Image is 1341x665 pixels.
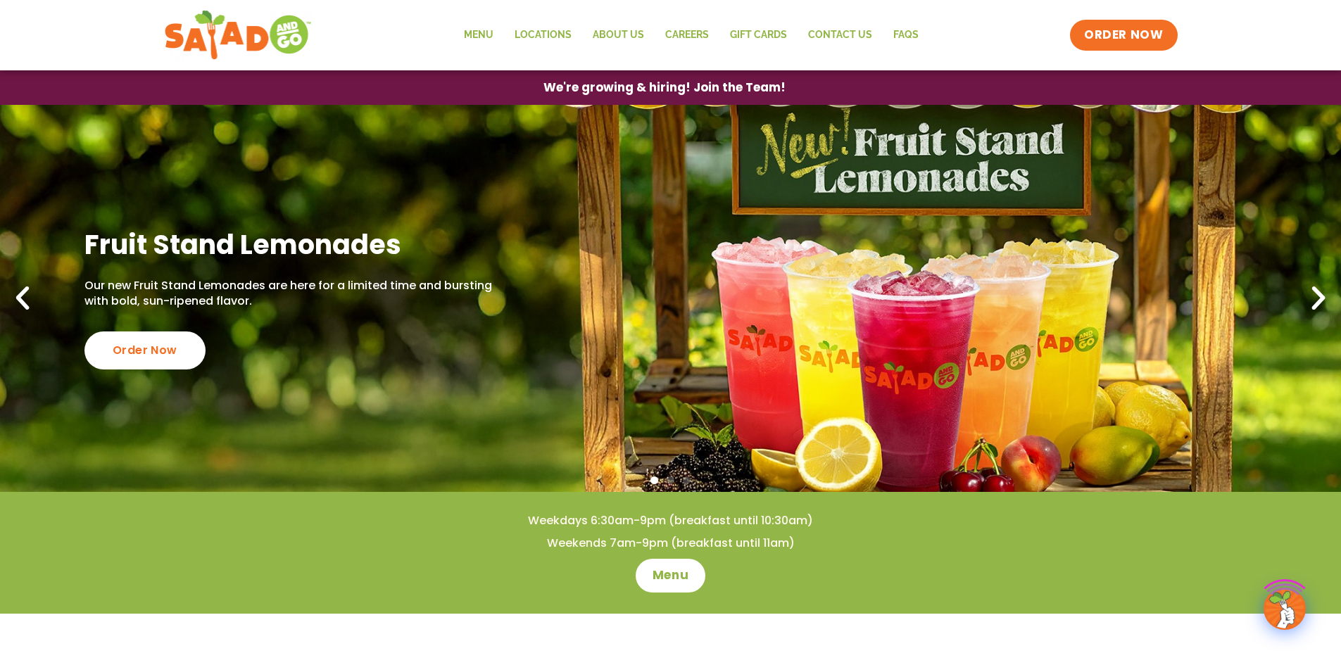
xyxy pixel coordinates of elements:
[582,19,655,51] a: About Us
[636,559,705,593] a: Menu
[650,476,658,484] span: Go to slide 1
[667,476,674,484] span: Go to slide 2
[504,19,582,51] a: Locations
[453,19,929,51] nav: Menu
[1084,27,1163,44] span: ORDER NOW
[7,283,38,314] div: Previous slide
[719,19,798,51] a: GIFT CARDS
[84,331,206,369] div: Order Now
[655,19,719,51] a: Careers
[883,19,929,51] a: FAQs
[1070,20,1177,51] a: ORDER NOW
[164,7,313,63] img: new-SAG-logo-768×292
[522,71,807,104] a: We're growing & hiring! Join the Team!
[84,278,499,310] p: Our new Fruit Stand Lemonades are here for a limited time and bursting with bold, sun-ripened fla...
[453,19,504,51] a: Menu
[28,536,1313,551] h4: Weekends 7am-9pm (breakfast until 11am)
[1303,283,1334,314] div: Next slide
[683,476,691,484] span: Go to slide 3
[28,513,1313,528] h4: Weekdays 6:30am-9pm (breakfast until 10:30am)
[84,227,499,262] h2: Fruit Stand Lemonades
[653,567,688,584] span: Menu
[798,19,883,51] a: Contact Us
[543,82,786,94] span: We're growing & hiring! Join the Team!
